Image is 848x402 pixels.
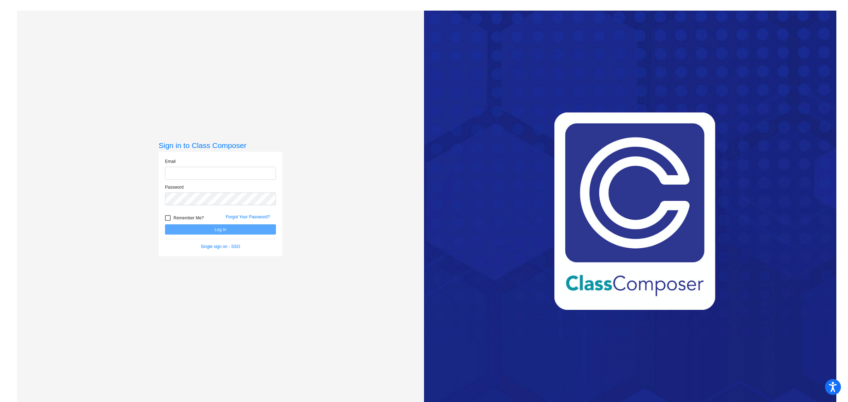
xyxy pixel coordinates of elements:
[165,184,184,190] label: Password
[201,244,240,249] a: Single sign on - SSO
[159,141,282,150] h3: Sign in to Class Composer
[165,224,276,235] button: Log In
[226,214,270,219] a: Forgot Your Password?
[165,158,176,165] label: Email
[173,214,204,222] span: Remember Me?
